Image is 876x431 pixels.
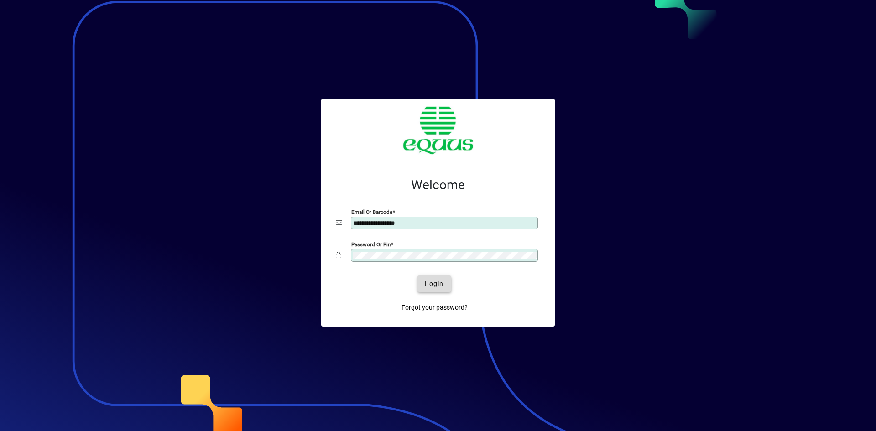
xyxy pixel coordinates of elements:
[401,303,468,312] span: Forgot your password?
[351,209,392,215] mat-label: Email or Barcode
[351,241,391,248] mat-label: Password or Pin
[336,177,540,193] h2: Welcome
[417,275,451,292] button: Login
[425,279,443,289] span: Login
[398,299,471,316] a: Forgot your password?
